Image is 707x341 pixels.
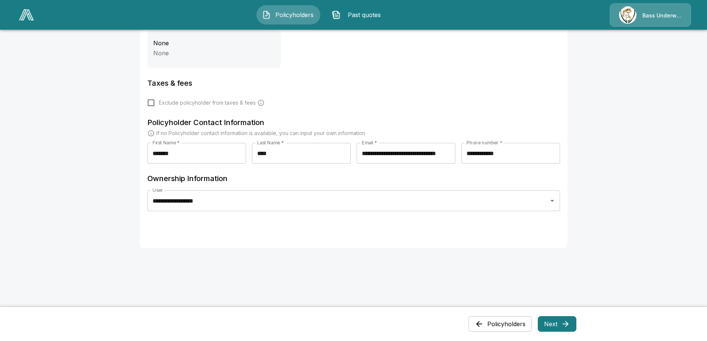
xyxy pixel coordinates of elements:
label: Email * [362,140,377,146]
img: Past quotes Icon [332,10,341,19]
label: User [153,187,163,193]
h6: Taxes & fees [147,77,560,89]
label: First Name * [153,140,180,146]
button: Next [538,316,576,332]
span: None [153,49,169,57]
svg: Carrier and processing fees will still be applied [257,99,265,106]
button: Open [547,196,557,206]
h6: Ownership Information [147,173,560,184]
img: Policyholders Icon [262,10,271,19]
img: AA Logo [19,9,34,20]
span: Policyholders [274,10,315,19]
h6: Policyholder Contact Information [147,117,560,128]
p: If no Policyholder contact information is available, you can input your own information [156,129,365,137]
button: Past quotes IconPast quotes [326,5,390,24]
span: None [153,39,169,47]
button: Policyholders [468,316,532,332]
span: Past quotes [344,10,384,19]
button: Policyholders IconPolicyholders [256,5,320,24]
label: Phone number * [467,140,503,146]
label: Last Name * [257,140,284,146]
span: Exclude policyholder from taxes & fees [159,99,256,106]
